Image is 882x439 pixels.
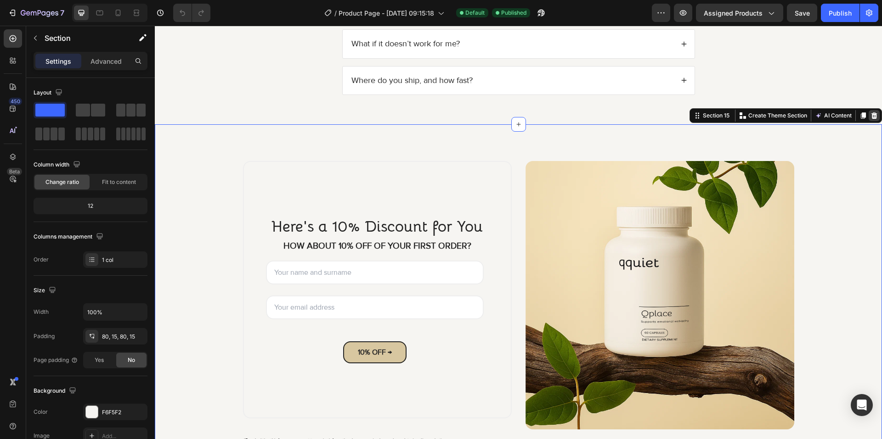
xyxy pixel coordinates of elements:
[35,200,146,212] div: 12
[34,231,105,243] div: Columns management
[821,4,859,22] button: Publish
[84,304,147,320] input: Auto
[34,356,78,364] div: Page padding
[34,87,64,99] div: Layout
[90,56,122,66] p: Advanced
[501,9,526,17] span: Published
[102,178,136,186] span: Fit to content
[658,84,699,95] button: AI Content
[34,256,49,264] div: Order
[112,215,333,227] p: HOW ABOUT 10% OFF OF YOUR FIRST ORDER?
[203,321,237,332] div: 10% OFF →
[128,356,135,364] span: No
[111,235,329,259] input: Your name and surname
[34,385,78,397] div: Background
[34,408,48,416] div: Color
[851,394,873,416] div: Open Intercom Messenger
[704,8,763,18] span: Assigned Products
[197,50,318,60] p: Where do you ship, and how fast?
[111,270,329,294] input: Your email address
[102,256,145,264] div: 1 col
[89,412,317,435] p: *By submitting this form, you consent to receive informational messages (such as order updates) a...
[465,9,485,17] span: Default
[34,308,49,316] div: Width
[696,4,783,22] button: Assigned Products
[45,56,71,66] p: Settings
[371,135,639,404] img: Alt Image
[546,86,577,94] div: Section 15
[829,8,852,18] div: Publish
[9,98,22,105] div: 450
[102,408,145,417] div: F6F5F2
[334,8,337,18] span: /
[795,9,810,17] span: Save
[339,8,434,18] span: Product Page - [DATE] 09:15:18
[102,333,145,341] div: 80, 15, 80, 15
[111,190,334,212] h2: Here's a 10% Discount for You
[60,7,64,18] p: 7
[594,86,652,94] p: Create Theme Section
[45,33,120,44] p: Section
[34,159,82,171] div: Column width
[787,4,817,22] button: Save
[7,168,22,175] div: Beta
[34,332,55,340] div: Padding
[95,356,104,364] span: Yes
[173,4,210,22] div: Undo/Redo
[188,316,252,338] button: 10% OFF →
[45,178,79,186] span: Change ratio
[4,4,68,22] button: 7
[34,284,58,297] div: Size
[155,26,882,439] iframe: Design area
